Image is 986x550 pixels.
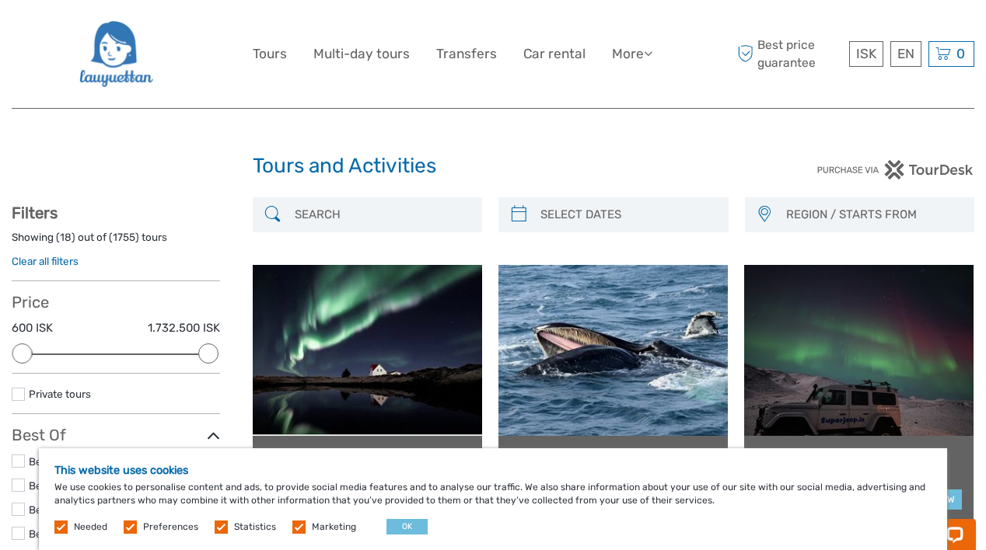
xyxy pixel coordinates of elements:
[523,43,586,65] a: Car rental
[312,520,356,534] label: Marketing
[313,43,410,65] a: Multi-day tours
[510,447,716,463] a: Whale Watching
[612,43,652,65] a: More
[12,230,220,254] div: Showing ( ) out of ( ) tours
[288,201,475,228] input: SEARCH
[29,527,97,540] a: Best of Winter
[253,43,287,65] a: Tours
[264,447,470,479] a: Northern Lights Small Group Tour with Hot Cocoa & Free Photos
[29,479,189,492] a: Best of Reykjanes/Eruption Sites
[54,464,932,477] h5: This website uses cookies
[143,520,198,534] label: Preferences
[234,520,276,534] label: Statistics
[12,255,79,267] a: Clear all filters
[12,204,58,222] strong: Filters
[816,160,974,179] img: PurchaseViaTourDesk.png
[779,202,967,228] button: REGION / STARTS FROM
[386,519,428,534] button: OK
[29,455,116,468] a: Best for Self Drive
[954,46,967,61] span: 0
[60,230,72,245] label: 18
[756,447,962,479] a: DT 10 Northern Lights - Free photo service - Free retry
[29,388,91,400] a: Private tours
[12,320,53,336] label: 600 ISK
[74,520,107,534] label: Needed
[12,293,220,312] h3: Price
[148,320,220,336] label: 1.732.500 ISK
[113,230,135,245] label: 1755
[29,503,107,516] a: Best of Summer
[890,41,921,67] div: EN
[179,24,198,43] button: Open LiveChat chat widget
[734,37,846,71] span: Best price guarantee
[534,201,721,228] input: SELECT DATES
[436,43,497,65] a: Transfers
[253,154,734,179] h1: Tours and Activities
[856,46,876,61] span: ISK
[12,426,220,444] h3: Best Of
[22,27,176,40] p: Chat now
[39,448,947,550] div: We use cookies to personalise content and ads, to provide social media features and to analyse ou...
[78,12,153,96] img: 2954-36deae89-f5b4-4889-ab42-60a468582106_logo_big.png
